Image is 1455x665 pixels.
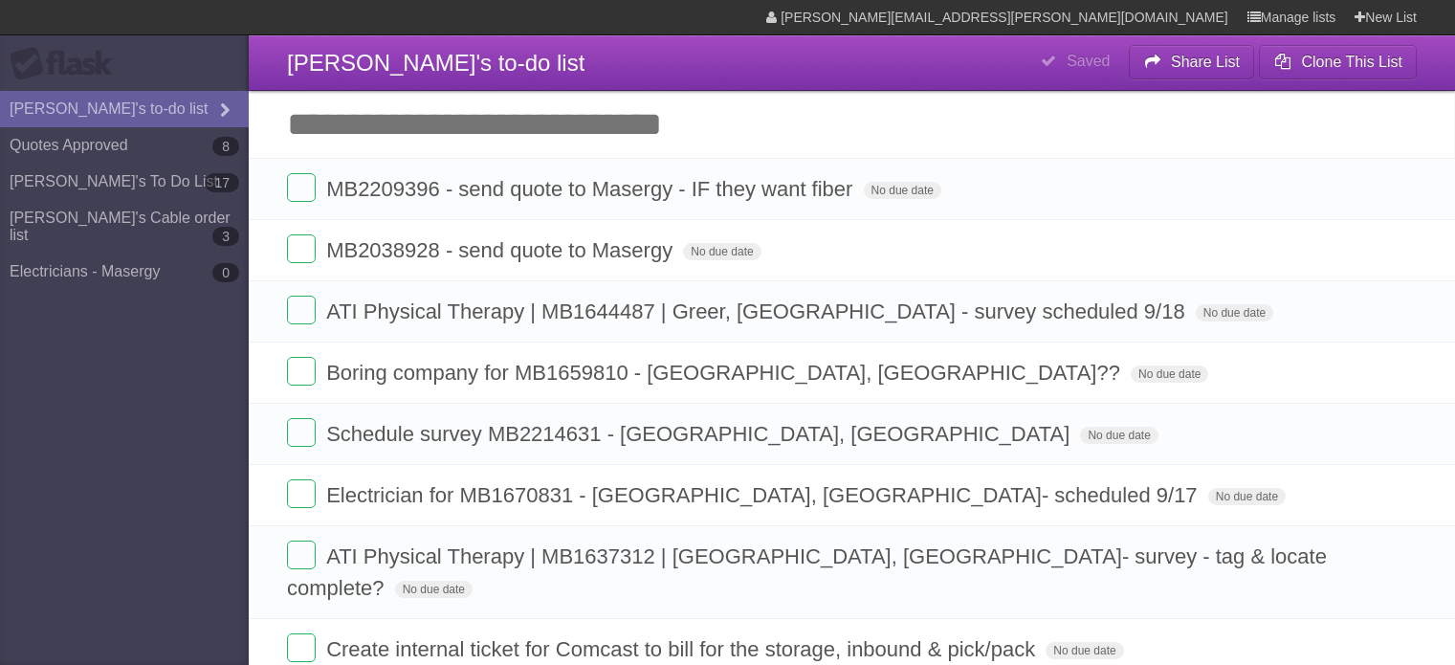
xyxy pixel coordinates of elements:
span: MB2209396 - send quote to Masergy - IF they want fiber [326,177,857,201]
button: Clone This List [1259,45,1417,79]
label: Done [287,296,316,324]
label: Done [287,633,316,662]
div: Flask [10,47,124,81]
label: Done [287,357,316,386]
span: No due date [395,581,473,598]
button: Share List [1129,45,1255,79]
b: Share List [1171,54,1240,70]
span: Boring company for MB1659810 - [GEOGRAPHIC_DATA], [GEOGRAPHIC_DATA]?? [326,361,1125,385]
span: [PERSON_NAME]'s to-do list [287,50,584,76]
span: No due date [1208,488,1286,505]
label: Done [287,234,316,263]
b: Clone This List [1301,54,1402,70]
span: Create internal ticket for Comcast to bill for the storage, inbound & pick/pack [326,637,1040,661]
b: 3 [212,227,239,246]
span: No due date [1196,304,1273,321]
label: Done [287,173,316,202]
b: 8 [212,137,239,156]
span: ATI Physical Therapy | MB1644487 | Greer, [GEOGRAPHIC_DATA] - survey scheduled 9/18 [326,299,1190,323]
span: No due date [1080,427,1157,444]
b: Saved [1067,53,1110,69]
span: No due date [1131,366,1208,383]
span: MB2038928 - send quote to Masergy [326,238,677,262]
span: No due date [1046,642,1123,659]
span: ATI Physical Therapy | MB1637312 | [GEOGRAPHIC_DATA], [GEOGRAPHIC_DATA]- survey - tag & locate co... [287,544,1327,600]
label: Done [287,479,316,508]
span: No due date [683,243,761,260]
b: 17 [205,173,239,192]
span: Electrician for MB1670831 - [GEOGRAPHIC_DATA], [GEOGRAPHIC_DATA]- scheduled 9/17 [326,483,1201,507]
label: Done [287,541,316,569]
label: Done [287,418,316,447]
b: 0 [212,263,239,282]
span: No due date [864,182,941,199]
span: Schedule survey MB2214631 - [GEOGRAPHIC_DATA], [GEOGRAPHIC_DATA] [326,422,1074,446]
